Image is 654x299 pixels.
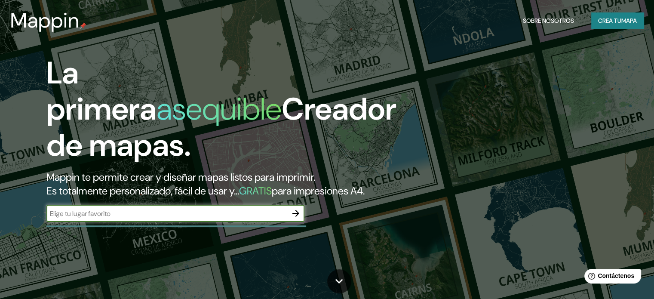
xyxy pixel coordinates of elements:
[239,184,272,197] font: GRATIS
[10,7,80,34] font: Mappin
[157,89,282,129] font: asequible
[577,265,645,290] iframe: Lanzador de widgets de ayuda
[46,53,157,129] font: La primera
[272,184,365,197] font: para impresiones A4.
[46,184,239,197] font: Es totalmente personalizado, fácil de usar y...
[523,17,574,25] font: Sobre nosotros
[591,12,644,29] button: Crea tumapa
[598,17,621,25] font: Crea tu
[519,12,577,29] button: Sobre nosotros
[80,22,86,29] img: pin de mapeo
[46,170,315,184] font: Mappin te permite crear y diseñar mapas listos para imprimir.
[621,17,637,25] font: mapa
[46,89,396,165] font: Creador de mapas.
[46,209,287,219] input: Elige tu lugar favorito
